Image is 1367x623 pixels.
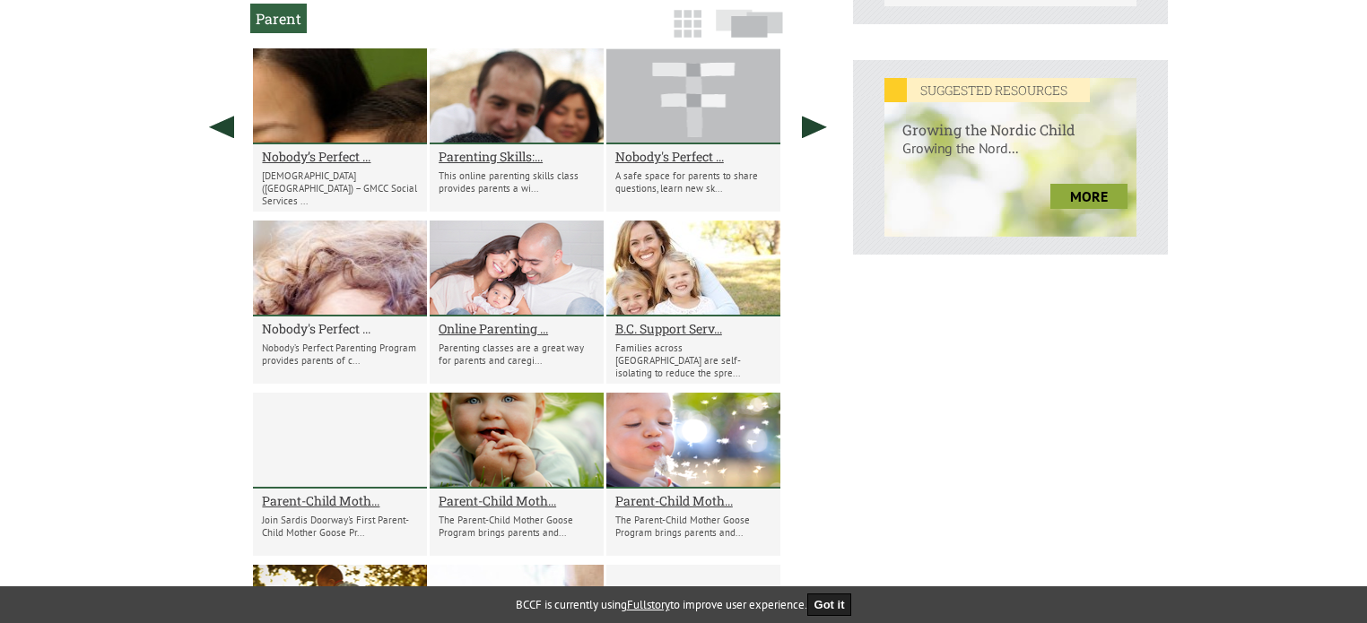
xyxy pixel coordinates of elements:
[439,514,595,539] p: The Parent-Child Mother Goose Program brings parents and...
[674,10,701,38] img: grid-icon.png
[262,342,418,367] p: Nobody’s Perfect Parenting Program provides parents of c...
[253,48,427,212] li: Nobody’s Perfect Parenting Cantonese 廣東話
[250,4,307,33] h2: Parent
[884,102,1136,139] h6: Growing the Nordic Child
[262,492,418,509] a: Parent-Child Moth...
[439,169,595,195] p: This online parenting skills class provides parents a wi...
[262,514,418,539] p: Join Sardis Doorway's First Parent-Child Mother Goose Pr...
[615,342,771,379] p: Families across [GEOGRAPHIC_DATA] are self-isolating to reduce the spre...
[615,169,771,195] p: A safe space for parents to share questions, learn new sk...
[668,18,707,47] a: Grid View
[615,492,771,509] a: Parent-Child Moth...
[615,148,771,165] a: Nobody's Perfect ...
[615,320,771,337] a: B.C. Support Serv...
[439,148,595,165] a: Parenting Skills:...
[262,320,418,337] a: Nobody's Perfect ...
[710,18,788,47] a: Slide View
[262,148,418,165] a: Nobody’s Perfect ...
[430,221,604,384] li: Online Parenting Courses for Families during the Covid-19 Pandemic
[716,9,783,38] img: slide-icon.png
[807,593,852,616] button: Got it
[884,139,1136,175] p: Growing the Nord...
[253,221,427,384] li: Nobody's Perfect Parenting Program (in Spanish)
[615,514,771,539] p: The Parent-Child Mother Goose Program brings parents and...
[253,393,427,556] li: Parent-Child Mother Goose
[439,342,595,367] p: Parenting classes are a great way for parents and caregi...
[884,78,1090,102] em: SUGGESTED RESOURCES
[439,320,595,337] a: Online Parenting ...
[1050,184,1128,209] a: more
[627,597,670,612] a: Fullstory
[430,393,604,556] li: Parent-Child Mother Goose Program
[606,48,780,212] li: Nobody's Perfect Parent Group
[430,48,604,212] li: Parenting Skills: 0-5, 2
[606,221,780,384] li: B.C. Support Services for your Family: one-on-one phone support
[606,393,780,556] li: Parent-Child Mother Goose Program
[262,169,418,207] p: [DEMOGRAPHIC_DATA] ([GEOGRAPHIC_DATA]) – GMCC Social Services ...
[439,492,595,509] a: Parent-Child Moth...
